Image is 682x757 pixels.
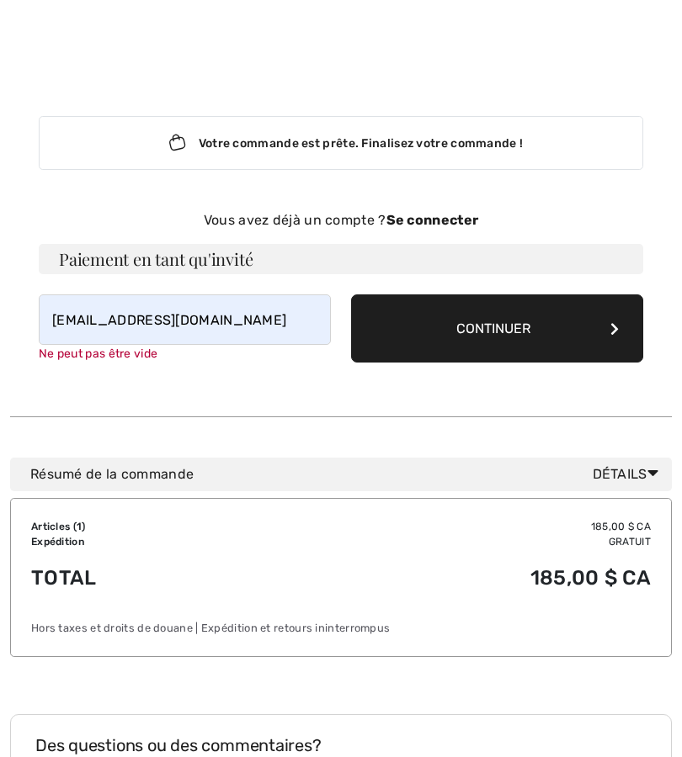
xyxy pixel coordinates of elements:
[82,521,85,532] font: )
[609,536,651,548] font: Gratuit
[31,536,84,548] font: Expédition
[35,735,322,755] font: Des questions ou des commentaires?
[204,212,386,228] font: Vous avez déjà un compte ?
[39,347,157,361] font: Ne peut pas être vide
[30,466,194,482] font: Résumé de la commande
[591,521,651,532] font: 185,00 $ CA
[77,521,82,532] font: 1
[31,566,97,590] font: Total
[39,294,331,345] input: E-mail
[386,212,479,228] font: Se connecter
[31,521,77,532] font: Articles (
[199,136,524,151] font: Votre commande est prête. Finalisez votre commande !
[456,320,530,336] font: Continuer
[351,294,643,363] button: Continuer
[530,566,651,590] font: 185,00 $ CA
[593,466,647,482] font: Détails
[59,247,253,270] font: Paiement en tant qu'invité
[31,622,390,634] font: Hors taxes et droits de douane | Expédition et retours ininterrompus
